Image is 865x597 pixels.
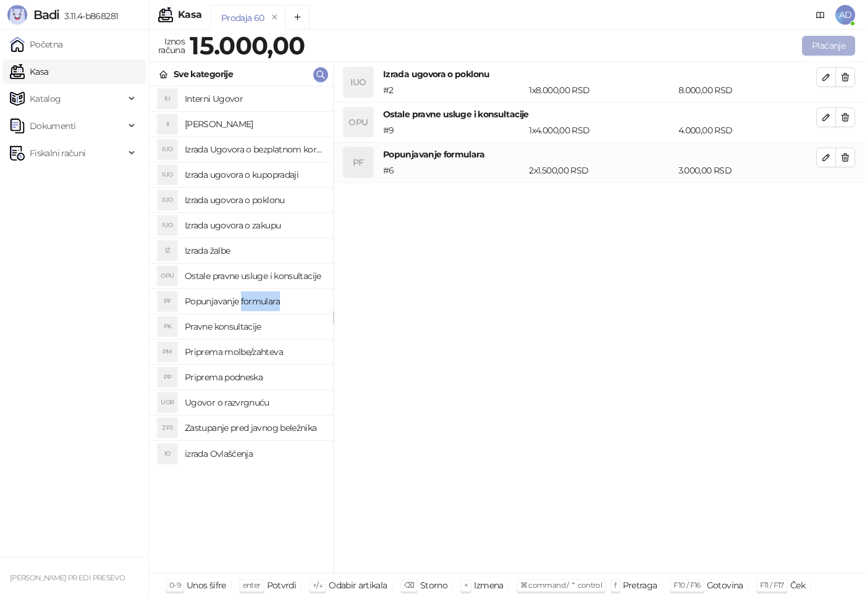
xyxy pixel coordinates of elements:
span: F10 / F16 [673,580,700,590]
div: PK [158,317,177,336]
span: Badi [33,7,59,22]
div: ZPJ [158,418,177,438]
div: PF [158,291,177,311]
span: Fiskalni računi [30,141,85,165]
div: PP [158,367,177,387]
div: IU [158,89,177,109]
h4: Popunjavanje formulara [185,291,323,311]
h4: Zastupanje pred javnog beležnika [185,418,323,438]
h4: izrada Ovlašćenja [185,444,323,464]
button: Add tab [285,5,310,30]
h4: Pravne konsultacije [185,317,323,336]
button: Plaćanje [802,36,855,56]
div: 4.000,00 RSD [676,123,819,137]
div: Odabir artikala [329,577,387,593]
div: grid [149,86,333,573]
div: 3.000,00 RSD [676,164,819,177]
div: PM [158,342,177,362]
div: OPU [158,266,177,286]
span: AD [835,5,855,25]
h4: Izrada žalbe [185,241,323,261]
h4: Popunjavanje formulara [383,148,816,161]
small: [PERSON_NAME] PR EDI PRESEVO [10,574,125,582]
h4: Izrada ugovora o kupopradaji [185,165,323,185]
span: F11 / F17 [760,580,784,590]
h4: Priprema molbe/zahteva [185,342,323,362]
div: OPU [344,107,373,137]
div: IUO [158,215,177,235]
span: ⌘ command / ⌃ control [520,580,602,590]
div: IUO [344,67,373,97]
span: ↑/↓ [313,580,323,590]
div: Iznos računa [156,33,187,58]
div: # 2 [381,83,526,97]
h4: [PERSON_NAME] [185,114,323,134]
div: 8.000,00 RSD [676,83,819,97]
div: IUO [158,190,177,210]
span: Katalog [30,86,61,111]
h4: Ostale pravne usluge i konsultacije [185,266,323,286]
h4: Izrada ugovora o poklonu [185,190,323,210]
a: Dokumentacija [811,5,830,25]
div: IŽ [158,241,177,261]
div: Pretraga [623,577,657,593]
span: 3.11.4-b868281 [59,10,118,22]
h4: Interni Ugovor [185,89,323,109]
div: 2 x 1.500,00 RSD [526,164,675,177]
h4: Izrada ugovora o zakupu [185,215,323,235]
span: Dokumenti [30,114,75,138]
span: enter [243,580,261,590]
div: 1 x 4.000,00 RSD [526,123,676,137]
strong: 15.000,00 [190,30,305,61]
div: # 9 [381,123,526,137]
span: f [614,580,616,590]
div: IO [158,444,177,464]
div: Unos šifre [187,577,226,593]
img: Logo [7,5,27,25]
div: Sve kategorije [174,67,233,81]
div: Kasa [178,10,201,20]
div: IUO [158,140,177,159]
div: UOR [158,393,177,412]
div: Prodaja 60 [221,11,264,25]
span: 0-9 [169,580,180,590]
h4: Izrada Ugovora o bezplatnom korišćenju zemljišta [185,140,323,159]
div: PF [344,148,373,177]
div: II [158,114,177,134]
h4: Ostale pravne usluge i konsultacije [383,107,816,121]
h4: Ugovor o razvrgnuću [185,393,323,412]
a: Početna [10,32,63,57]
div: Storno [420,577,447,593]
div: IUO [158,165,177,185]
button: remove [267,12,283,23]
div: Gotovina [707,577,743,593]
h4: Izrada ugovora o poklonu [383,67,816,81]
div: Ček [790,577,805,593]
div: Izmena [474,577,503,593]
div: 1 x 8.000,00 RSD [526,83,676,97]
span: + [464,580,468,590]
a: Kasa [10,59,48,84]
span: ⌫ [404,580,414,590]
div: # 6 [381,164,526,177]
div: Potvrdi [267,577,297,593]
h4: Priprema podneska [185,367,323,387]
